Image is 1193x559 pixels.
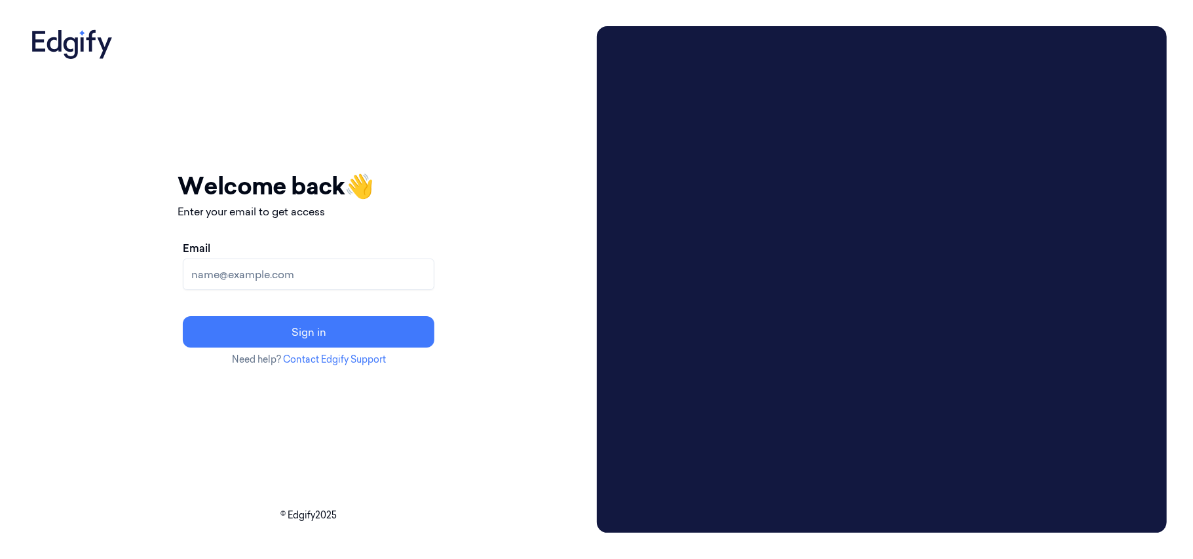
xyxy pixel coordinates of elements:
[178,168,440,204] h1: Welcome back 👋
[178,204,440,219] p: Enter your email to get access
[183,316,434,348] button: Sign in
[178,353,440,367] p: Need help?
[183,259,434,290] input: name@example.com
[26,509,592,522] p: © Edgify 2025
[283,353,386,365] a: Contact Edgify Support
[183,240,210,256] label: Email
